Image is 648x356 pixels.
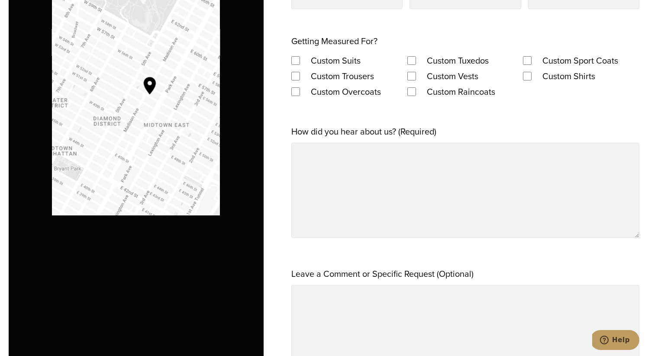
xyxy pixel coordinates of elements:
[291,33,377,49] legend: Getting Measured For?
[418,68,487,84] label: Custom Vests
[302,68,383,84] label: Custom Trousers
[418,53,497,68] label: Custom Tuxedos
[291,124,436,139] label: How did you hear about us? (Required)
[302,53,369,68] label: Custom Suits
[291,266,474,282] label: Leave a Comment or Specific Request (Optional)
[534,68,604,84] label: Custom Shirts
[418,84,504,99] label: Custom Raincoats
[592,330,639,352] iframe: Opens a widget where you can chat to one of our agents
[534,53,627,68] label: Custom Sport Coats
[302,84,390,99] label: Custom Overcoats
